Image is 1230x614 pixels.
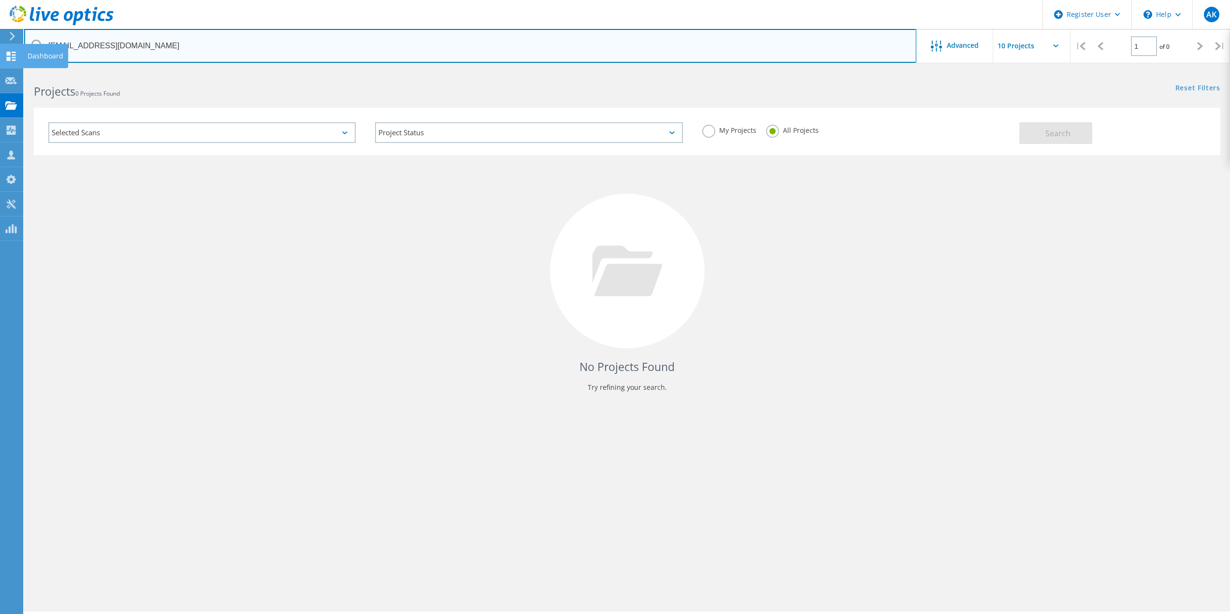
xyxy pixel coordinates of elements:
[1206,11,1216,18] span: AK
[1045,128,1071,139] span: Search
[702,125,756,134] label: My Projects
[1071,29,1090,63] div: |
[10,20,114,27] a: Live Optics Dashboard
[43,359,1211,375] h4: No Projects Found
[24,29,916,63] input: Search projects by name, owner, ID, company, etc
[1159,43,1170,51] span: of 0
[48,122,356,143] div: Selected Scans
[1019,122,1092,144] button: Search
[75,89,120,98] span: 0 Projects Found
[28,53,63,59] div: Dashboard
[375,122,682,143] div: Project Status
[1175,85,1220,93] a: Reset Filters
[766,125,819,134] label: All Projects
[1143,10,1152,19] svg: \n
[34,84,75,99] b: Projects
[1210,29,1230,63] div: |
[947,42,979,49] span: Advanced
[43,380,1211,395] p: Try refining your search.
